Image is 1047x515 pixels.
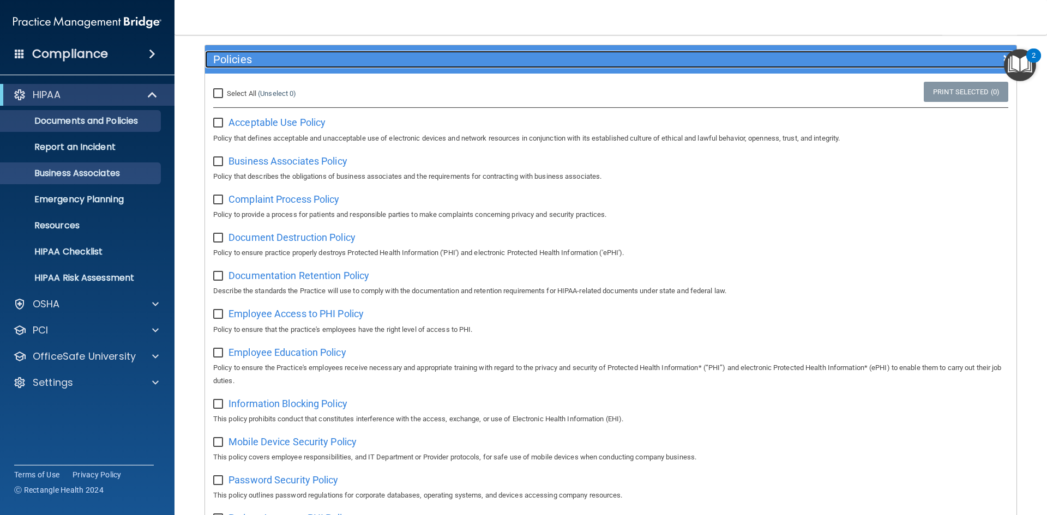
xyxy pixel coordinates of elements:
[924,82,1008,102] a: Print Selected (0)
[33,298,60,311] p: OSHA
[33,88,61,101] p: HIPAA
[33,350,136,363] p: OfficeSafe University
[213,53,805,65] h5: Policies
[228,270,369,281] span: Documentation Retention Policy
[7,220,156,231] p: Resources
[213,132,1008,145] p: Policy that defines acceptable and unacceptable use of electronic devices and network resources i...
[213,89,226,98] input: Select All (Unselect 0)
[32,46,108,62] h4: Compliance
[228,232,356,243] span: Document Destruction Policy
[1004,49,1036,81] button: Open Resource Center, 2 new notifications
[228,117,326,128] span: Acceptable Use Policy
[13,298,159,311] a: OSHA
[7,194,156,205] p: Emergency Planning
[13,88,158,101] a: HIPAA
[228,474,338,486] span: Password Security Policy
[227,89,256,98] span: Select All
[213,208,1008,221] p: Policy to provide a process for patients and responsible parties to make complaints concerning pr...
[33,324,48,337] p: PCI
[858,438,1034,481] iframe: Drift Widget Chat Controller
[228,347,346,358] span: Employee Education Policy
[13,376,159,389] a: Settings
[33,376,73,389] p: Settings
[228,398,347,409] span: Information Blocking Policy
[14,484,104,495] span: Ⓒ Rectangle Health 2024
[13,11,161,33] img: PMB logo
[213,489,1008,502] p: This policy outlines password regulations for corporate databases, operating systems, and devices...
[7,142,156,153] p: Report an Incident
[213,51,1008,68] a: Policies
[228,436,357,447] span: Mobile Device Security Policy
[13,324,159,337] a: PCI
[213,451,1008,464] p: This policy covers employee responsibilities, and IT Department or Provider protocols, for safe u...
[213,246,1008,259] p: Policy to ensure practice properly destroys Protected Health Information ('PHI') and electronic P...
[7,246,156,257] p: HIPAA Checklist
[73,469,122,480] a: Privacy Policy
[213,284,1008,298] p: Describe the standards the Practice will use to comply with the documentation and retention requi...
[7,272,156,283] p: HIPAA Risk Assessment
[213,413,1008,426] p: This policy prohibits conduct that constitutes interference with the access, exchange, or use of ...
[213,323,1008,336] p: Policy to ensure that the practice's employees have the right level of access to PHI.
[1032,56,1036,70] div: 2
[14,469,59,480] a: Terms of Use
[258,89,296,98] a: (Unselect 0)
[7,168,156,179] p: Business Associates
[228,308,364,319] span: Employee Access to PHI Policy
[7,116,156,126] p: Documents and Policies
[213,361,1008,387] p: Policy to ensure the Practice's employees receive necessary and appropriate training with regard ...
[213,170,1008,183] p: Policy that describes the obligations of business associates and the requirements for contracting...
[228,193,339,205] span: Complaint Process Policy
[228,155,347,167] span: Business Associates Policy
[13,350,159,363] a: OfficeSafe University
